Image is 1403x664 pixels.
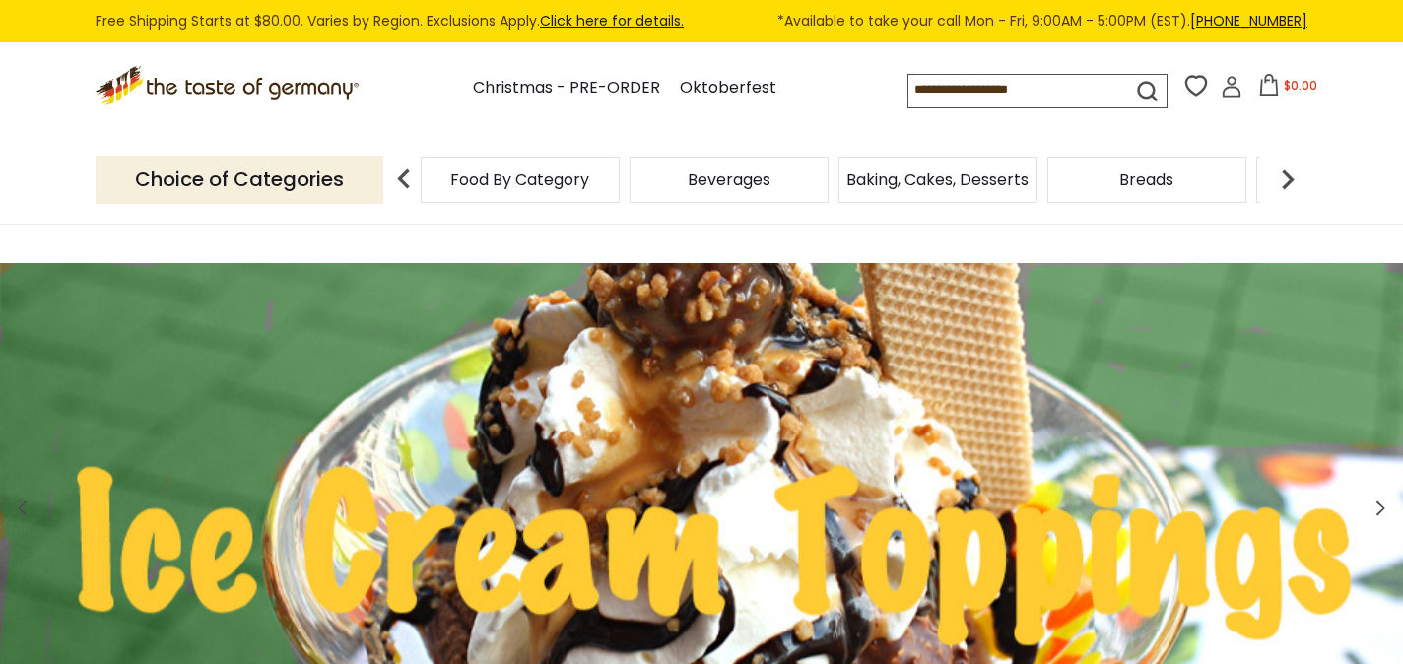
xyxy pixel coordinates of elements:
a: Food By Category [450,172,589,187]
p: Choice of Categories [96,156,383,204]
button: $0.00 [1246,74,1330,103]
a: Baking, Cakes, Desserts [846,172,1029,187]
img: previous arrow [384,160,424,199]
a: [PHONE_NUMBER] [1190,11,1307,31]
a: Click here for details. [540,11,684,31]
a: Breads [1119,172,1173,187]
span: *Available to take your call Mon - Fri, 9:00AM - 5:00PM (EST). [777,10,1307,33]
img: next arrow [1268,160,1307,199]
span: $0.00 [1284,77,1317,94]
div: Free Shipping Starts at $80.00. Varies by Region. Exclusions Apply. [96,10,1307,33]
a: Beverages [688,172,770,187]
a: Oktoberfest [680,75,776,101]
a: Christmas - PRE-ORDER [473,75,660,101]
